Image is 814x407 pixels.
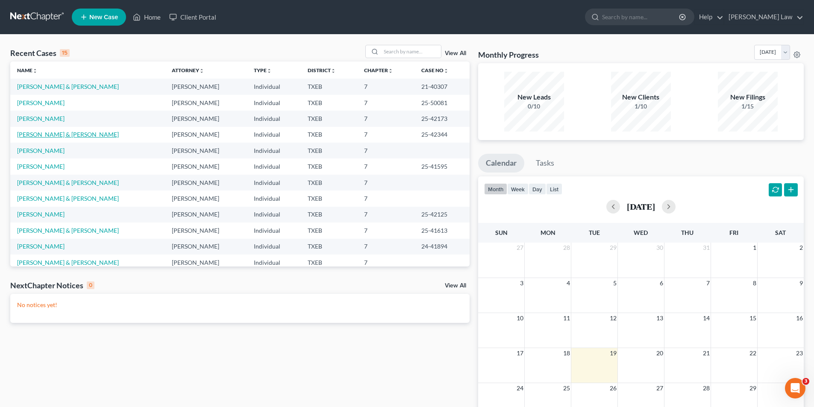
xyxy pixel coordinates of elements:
[87,281,94,289] div: 0
[749,313,757,323] span: 15
[357,79,414,94] td: 7
[702,348,711,358] span: 21
[634,229,648,236] span: Wed
[702,383,711,393] span: 28
[17,147,65,154] a: [PERSON_NAME]
[612,278,617,288] span: 5
[749,383,757,393] span: 29
[381,45,441,58] input: Search by name...
[718,102,778,111] div: 1/15
[254,67,272,73] a: Typeunfold_more
[414,223,470,238] td: 25-41613
[705,278,711,288] span: 7
[247,207,301,223] td: Individual
[17,211,65,218] a: [PERSON_NAME]
[718,92,778,102] div: New Filings
[414,95,470,111] td: 25-50081
[589,229,600,236] span: Tue
[247,190,301,206] td: Individual
[17,163,65,170] a: [PERSON_NAME]
[301,158,357,174] td: TXEB
[702,313,711,323] span: 14
[331,68,336,73] i: unfold_more
[89,14,118,20] span: New Case
[247,255,301,270] td: Individual
[516,348,524,358] span: 17
[247,239,301,255] td: Individual
[60,49,70,57] div: 15
[729,229,738,236] span: Fri
[165,223,247,238] td: [PERSON_NAME]
[199,68,204,73] i: unfold_more
[414,207,470,223] td: 25-42125
[301,239,357,255] td: TXEB
[247,127,301,143] td: Individual
[364,67,393,73] a: Chapterunfold_more
[301,143,357,158] td: TXEB
[799,243,804,253] span: 2
[301,95,357,111] td: TXEB
[301,175,357,190] td: TXEB
[10,280,94,290] div: NextChapter Notices
[562,348,571,358] span: 18
[247,111,301,126] td: Individual
[165,207,247,223] td: [PERSON_NAME]
[357,175,414,190] td: 7
[165,239,247,255] td: [PERSON_NAME]
[445,283,466,289] a: View All
[609,313,617,323] span: 12
[445,50,466,56] a: View All
[165,190,247,206] td: [PERSON_NAME]
[301,127,357,143] td: TXEB
[388,68,393,73] i: unfold_more
[247,175,301,190] td: Individual
[32,68,38,73] i: unfold_more
[516,383,524,393] span: 24
[609,348,617,358] span: 19
[172,67,204,73] a: Attorneyunfold_more
[444,68,449,73] i: unfold_more
[562,243,571,253] span: 28
[165,255,247,270] td: [PERSON_NAME]
[17,227,119,234] a: [PERSON_NAME] & [PERSON_NAME]
[562,313,571,323] span: 11
[17,301,463,309] p: No notices yet!
[611,92,671,102] div: New Clients
[17,195,119,202] a: [PERSON_NAME] & [PERSON_NAME]
[414,111,470,126] td: 25-42173
[478,50,539,60] h3: Monthly Progress
[785,378,805,398] iframe: Intercom live chat
[301,190,357,206] td: TXEB
[655,243,664,253] span: 30
[165,158,247,174] td: [PERSON_NAME]
[799,278,804,288] span: 9
[357,223,414,238] td: 7
[609,383,617,393] span: 26
[702,243,711,253] span: 31
[17,131,119,138] a: [PERSON_NAME] & [PERSON_NAME]
[357,255,414,270] td: 7
[752,278,757,288] span: 8
[165,143,247,158] td: [PERSON_NAME]
[267,68,272,73] i: unfold_more
[695,9,723,25] a: Help
[357,158,414,174] td: 7
[17,67,38,73] a: Nameunfold_more
[681,229,694,236] span: Thu
[308,67,336,73] a: Districtunfold_more
[357,127,414,143] td: 7
[357,143,414,158] td: 7
[301,207,357,223] td: TXEB
[247,223,301,238] td: Individual
[495,229,508,236] span: Sun
[507,183,529,195] button: week
[775,229,786,236] span: Sat
[17,115,65,122] a: [PERSON_NAME]
[357,190,414,206] td: 7
[17,99,65,106] a: [PERSON_NAME]
[529,183,546,195] button: day
[17,259,119,266] a: [PERSON_NAME] & [PERSON_NAME]
[301,223,357,238] td: TXEB
[165,79,247,94] td: [PERSON_NAME]
[165,95,247,111] td: [PERSON_NAME]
